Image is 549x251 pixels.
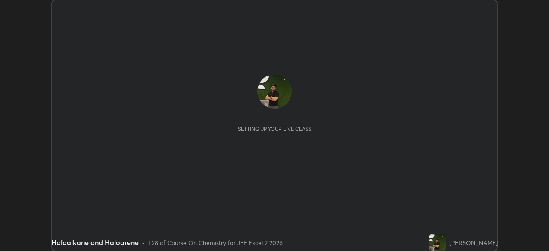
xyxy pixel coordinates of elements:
div: Haloalkane and Haloarene [51,237,139,248]
div: Setting up your live class [238,126,311,132]
img: f50b3a2f329144b188e9657394f95d2f.jpg [429,234,446,251]
div: • [142,238,145,247]
div: L28 of Course On Chemistry for JEE Excel 2 2026 [148,238,283,247]
div: [PERSON_NAME] [449,238,498,247]
img: f50b3a2f329144b188e9657394f95d2f.jpg [257,74,292,109]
